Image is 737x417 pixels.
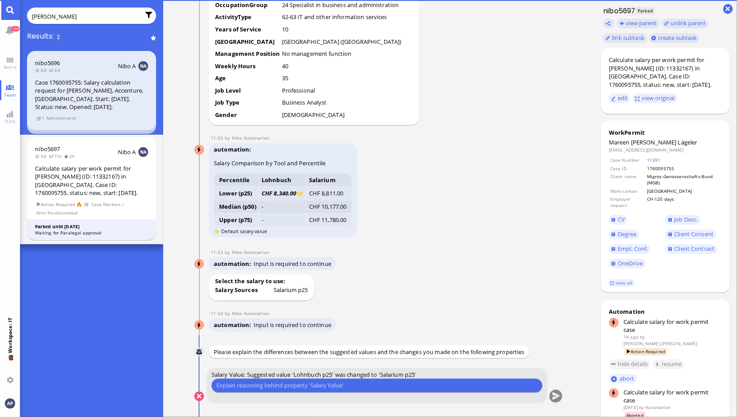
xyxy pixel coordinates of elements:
[282,62,288,70] runbook-parameter-view: 40
[633,94,677,103] button: view original
[232,310,269,316] span: automation@nibo.ai
[214,260,254,268] span: automation
[219,216,252,224] strong: Upper (p75)
[618,245,648,253] span: Empl. Conf.
[215,49,280,61] td: Management Position
[636,7,655,15] span: Parked
[215,285,272,297] td: Salary Sources
[215,12,280,24] td: ActivityType
[609,56,722,89] div: Calculate salary per work permit for [PERSON_NAME] (ID: 11332167) in [GEOGRAPHIC_DATA]. Case ID: ...
[282,50,352,58] runbook-parameter-view: No management function
[32,12,140,21] input: Enter query or press / to filter
[214,275,287,286] b: Select the salary to use:
[49,153,64,159] span: 7m
[211,135,225,141] span: 11:53
[138,147,148,157] img: NA
[665,230,716,239] a: Client Consent
[215,62,280,73] td: Weekly Hours
[36,209,78,217] span: Airin Pandiamakkal
[195,145,204,155] img: Nibo Automation
[282,111,345,119] runbook-parameter-view: [DEMOGRAPHIC_DATA]
[609,259,646,269] a: OneDrive
[55,33,63,42] span: 2
[195,259,204,269] img: Nibo Automation
[215,98,280,109] td: Job Type
[610,165,646,172] td: Case ID
[219,189,252,197] strong: Lower (p25)
[215,110,280,122] td: Gender
[306,173,352,187] th: Salarium
[617,19,659,28] button: view parent
[219,203,256,210] strong: Median (p50)
[647,187,721,195] td: [GEOGRAPHIC_DATA]
[91,201,121,208] span: Case Workers
[35,223,149,230] div: Parked until [DATE]
[215,86,280,97] td: Job Level
[232,249,269,255] span: automation@nibo.ai
[215,37,280,49] td: [GEOGRAPHIC_DATA]
[282,38,402,46] runbook-parameter-view: [GEOGRAPHIC_DATA] ([GEOGRAPHIC_DATA])
[215,0,280,12] td: OccupationGroup
[647,157,661,163] a: 11391
[646,404,671,410] span: automation@bluelakelegal.com
[631,138,698,146] span: [PERSON_NAME] Lägeler
[118,148,136,156] span: Nibo A
[601,6,635,16] h1: nibo5697
[214,321,254,329] span: automation
[610,195,646,209] td: Employer request
[211,249,225,255] span: 11:53
[647,195,721,209] td: CH-120 days
[259,187,306,200] td: ⭐
[623,388,721,404] div: Calculate salary for work permit case
[603,33,647,43] task-group-action-menu: link subtask
[232,135,269,141] span: automation@nibo.ai
[214,145,254,153] span: automation
[215,25,280,36] td: Years of Service
[259,213,306,226] td: -
[618,230,637,238] span: Degree
[1,64,19,70] span: Board
[274,286,308,294] div: undefined
[306,187,352,200] td: CHF 8,811.00
[195,320,204,330] img: Nibo Automation
[618,215,625,223] span: CV
[7,353,13,373] span: 💼 Workspace: IT
[609,359,651,369] button: hide details
[674,230,713,238] span: Client Consent
[211,310,225,316] span: 11:54
[35,59,60,67] a: nibo5696
[282,86,315,94] runbook-parameter-view: Professional
[215,74,280,85] td: Age
[194,391,204,401] button: Cancel
[122,201,125,208] span: /
[306,213,352,226] td: CHF 11,780.00
[609,215,627,225] a: CV
[254,260,331,268] span: Input is required to continue
[118,62,136,70] span: Nibo A
[610,173,646,187] td: Client name
[674,215,698,223] span: Job Desc.
[35,78,148,111] div: Case 1760095755: Salary calculation request for [PERSON_NAME], Accenture, [GEOGRAPHIC_DATA]. Star...
[64,153,78,159] span: 2h
[623,334,639,340] span: 1h ago
[216,381,537,390] input: Explain reasoning behind property 'Salary Value'
[647,173,721,187] td: Migros-Genossenschafts-Bund (MGB)
[623,318,721,334] div: Calculate salary for work permit case
[214,228,267,234] small: ⭐ Default salary value
[36,201,76,208] span: Action Required
[639,404,644,410] span: by
[209,345,529,358] div: Please explain the differences between the suggested values and the changes you made on the follo...
[35,153,49,159] span: 3d
[609,374,637,383] button: abort
[225,310,232,316] span: by
[46,114,76,122] span: Administrator
[212,370,416,378] span: Salary Value: Suggested value 'Lohnbuch p25' was changed to 'Salarium p25'
[138,61,148,71] img: NA
[35,67,49,73] span: 3d
[5,398,15,408] img: You
[603,19,615,28] button: Copy ticket nibo5697 link to clipboard
[49,67,63,73] span: 3d
[623,340,698,347] span: elena.pascarelli@bluelakelegal.com
[282,98,327,106] runbook-parameter-view: Business Analyst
